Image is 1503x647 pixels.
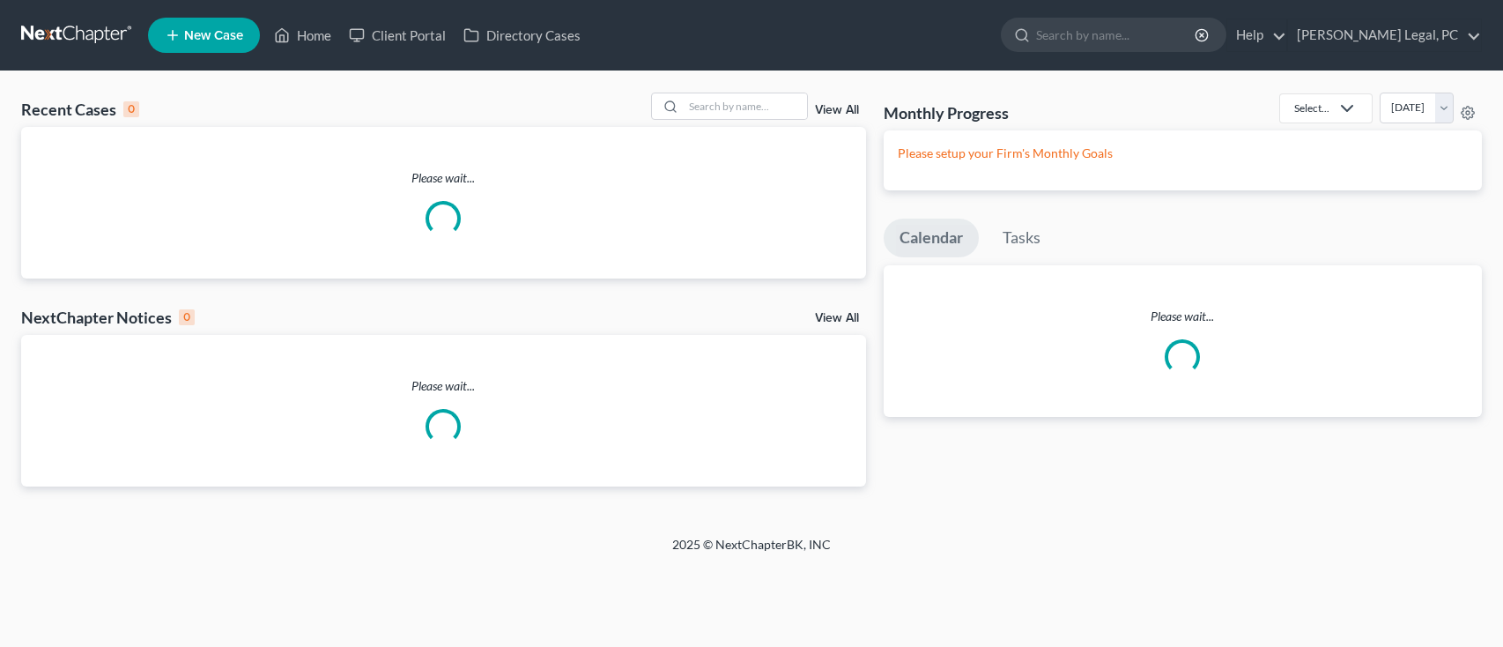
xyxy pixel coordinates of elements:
[1288,19,1481,51] a: [PERSON_NAME] Legal, PC
[815,104,859,116] a: View All
[684,93,807,119] input: Search by name...
[884,219,979,257] a: Calendar
[1227,19,1286,51] a: Help
[884,308,1482,325] p: Please wait...
[340,19,455,51] a: Client Portal
[123,101,139,117] div: 0
[21,169,866,187] p: Please wait...
[21,99,139,120] div: Recent Cases
[898,145,1468,162] p: Please setup your Firm's Monthly Goals
[249,536,1254,568] div: 2025 © NextChapterBK, INC
[184,29,243,42] span: New Case
[21,377,866,395] p: Please wait...
[815,312,859,324] a: View All
[987,219,1056,257] a: Tasks
[265,19,340,51] a: Home
[21,307,195,328] div: NextChapter Notices
[884,102,1009,123] h3: Monthly Progress
[1294,100,1329,115] div: Select...
[179,309,195,325] div: 0
[1036,19,1197,51] input: Search by name...
[455,19,589,51] a: Directory Cases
